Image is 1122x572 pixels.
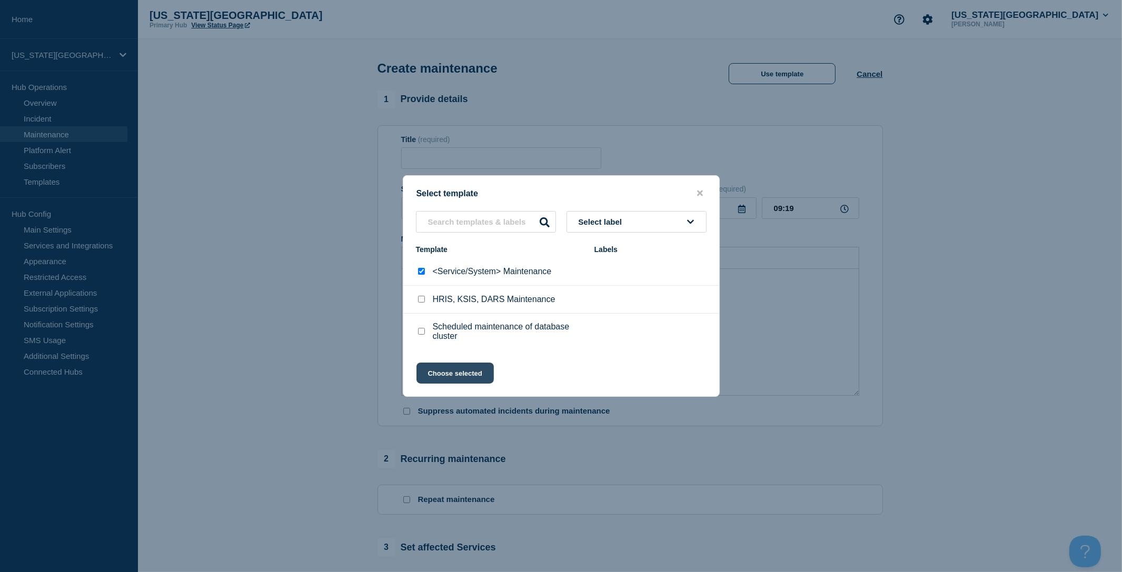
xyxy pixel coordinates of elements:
[594,245,707,254] div: Labels
[418,296,425,303] input: HRIS, KSIS, DARS Maintenance checkbox
[403,188,719,198] div: Select template
[433,267,552,276] p: <Service/System> Maintenance
[418,328,425,335] input: Scheduled maintenance of database cluster checkbox
[418,268,425,275] input: <Service/System> Maintenance checkbox
[433,322,584,341] p: Scheduled maintenance of database cluster
[567,211,707,233] button: Select label
[416,245,584,254] div: Template
[433,295,555,304] p: HRIS, KSIS, DARS Maintenance
[416,363,494,384] button: Choose selected
[416,211,556,233] input: Search templates & labels
[579,217,627,226] span: Select label
[694,188,706,198] button: close button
